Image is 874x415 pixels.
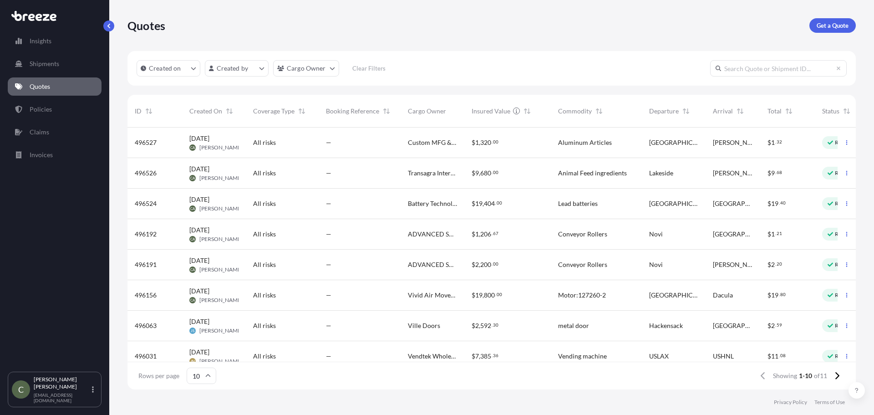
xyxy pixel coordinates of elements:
span: 496031 [135,352,157,361]
span: 1 [475,139,479,146]
span: [GEOGRAPHIC_DATA] [713,321,753,330]
a: Policies [8,100,102,118]
button: Sort [681,106,691,117]
span: Booking Reference [326,107,379,116]
span: [PERSON_NAME] [713,260,753,269]
span: 1-10 [799,371,812,380]
span: [GEOGRAPHIC_DATA] [713,199,753,208]
span: CA [190,143,195,152]
button: createdOn Filter options [137,60,200,77]
span: CA [190,296,195,305]
span: , [479,139,480,146]
span: — [326,169,331,178]
span: . [495,293,496,296]
button: Sort [841,106,852,117]
a: Claims [8,123,102,141]
span: CA [190,265,195,274]
span: $ [472,323,475,329]
span: Arrival [713,107,733,116]
p: Ready [835,261,850,268]
span: $ [767,231,771,237]
span: 7 [475,353,479,359]
span: Lead batteries [558,199,598,208]
span: , [483,292,484,298]
span: [DATE] [189,134,209,143]
span: USLAX [649,352,669,361]
p: Ready [835,292,850,299]
span: CA [190,204,195,213]
p: Ready [835,231,850,238]
span: 32 [777,140,782,143]
button: Sort [522,106,533,117]
span: 00 [493,140,498,143]
span: 11 [771,353,778,359]
span: C [18,385,24,394]
span: ID [135,107,142,116]
span: — [326,138,331,147]
span: 59 [777,323,782,327]
span: — [326,199,331,208]
button: Clear Filters [344,61,395,76]
span: $ [767,353,771,359]
span: 385 [480,353,491,359]
span: $ [472,261,475,268]
p: [EMAIL_ADDRESS][DOMAIN_NAME] [34,392,90,403]
a: Quotes [8,77,102,96]
span: . [495,201,496,205]
span: Conveyor Rollers [558,230,607,239]
span: [GEOGRAPHIC_DATA] [649,199,698,208]
a: Shipments [8,55,102,73]
a: Terms of Use [814,399,845,406]
span: $ [472,353,475,359]
span: $ [767,170,771,176]
span: [PERSON_NAME] [199,236,243,243]
p: Shipments [30,59,59,68]
span: Cargo Owner [408,107,446,116]
span: — [326,260,331,269]
span: $ [472,200,475,207]
span: 19 [475,200,483,207]
span: All risks [253,260,276,269]
p: Clear Filters [352,64,386,73]
span: Vendtek Wholesale [408,352,457,361]
span: 68 [777,171,782,174]
span: [GEOGRAPHIC_DATA] [713,230,753,239]
p: Created on [149,64,181,73]
span: 496191 [135,260,157,269]
span: 00 [493,262,498,266]
span: $ [767,200,771,207]
span: [DATE] [189,164,209,174]
span: , [479,231,480,237]
span: . [779,201,780,205]
span: CA [190,174,195,183]
span: 36 [493,354,498,357]
span: Vivid Air Movement [408,291,457,300]
span: 30 [493,323,498,327]
span: [DATE] [189,225,209,235]
span: [DATE] [189,348,209,357]
span: [PERSON_NAME] [199,358,243,365]
span: All risks [253,230,276,239]
p: Ready [835,169,850,177]
button: createdBy Filter options [205,60,269,77]
span: 80 [780,293,786,296]
span: [DATE] [189,317,209,326]
span: 592 [480,323,491,329]
span: All risks [253,352,276,361]
button: Sort [735,106,746,117]
span: $ [767,261,771,268]
span: All risks [253,321,276,330]
span: Lakeside [649,169,673,178]
span: [DATE] [189,195,209,204]
p: Claims [30,128,49,137]
span: . [779,354,780,357]
span: Ville Doors [408,321,440,330]
span: $ [472,139,475,146]
span: 496527 [135,138,157,147]
span: 496192 [135,230,157,239]
span: Showing [773,371,797,380]
span: 67 [493,232,498,235]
